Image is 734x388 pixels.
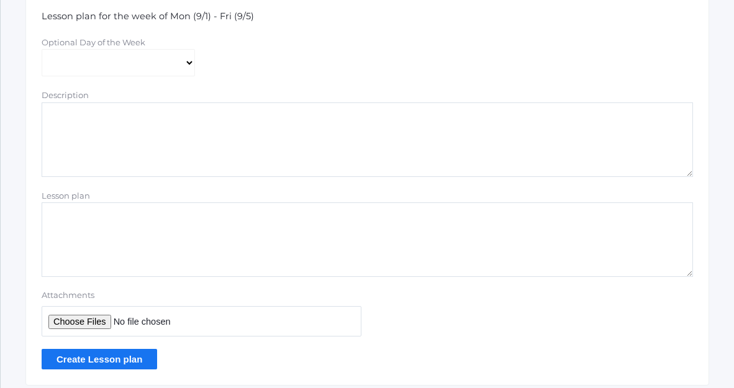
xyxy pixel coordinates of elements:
[42,349,157,369] input: Create Lesson plan
[42,90,89,100] label: Description
[42,191,90,201] label: Lesson plan
[42,37,145,47] label: Optional Day of the Week
[42,289,361,302] label: Attachments
[42,11,254,22] span: Lesson plan for the week of Mon (9/1) - Fri (9/5)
